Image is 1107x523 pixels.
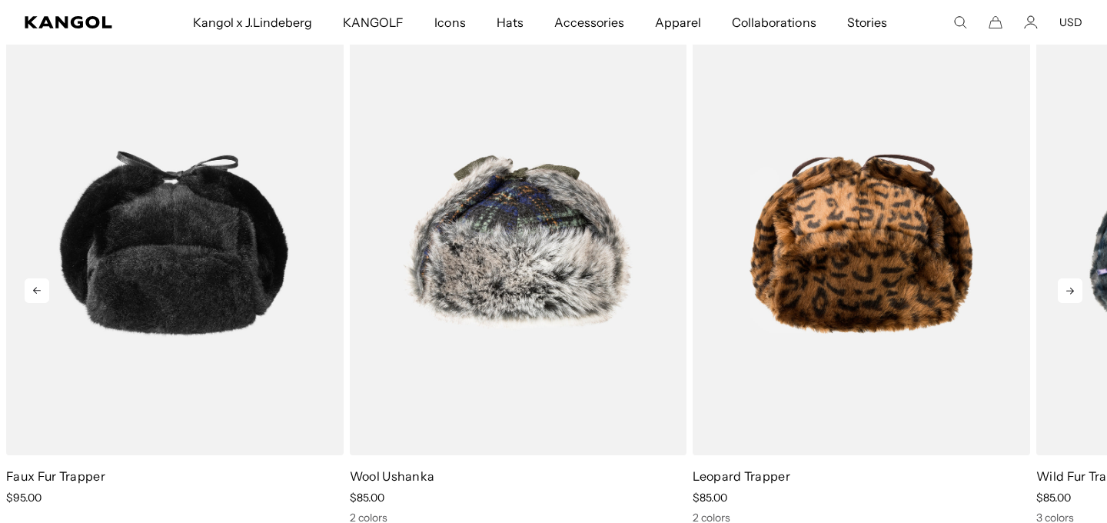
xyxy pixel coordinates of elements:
button: Cart [989,15,1002,29]
img: Wool Ushanka [350,32,687,455]
span: $95.00 [6,491,42,505]
summary: Search here [953,15,967,29]
a: Kangol [25,16,126,28]
span: $85.00 [1036,491,1071,505]
span: $85.00 [350,491,384,505]
a: Leopard Trapper [693,468,790,484]
a: Faux Fur Trapper [6,468,105,484]
img: Leopard Trapper [693,32,1030,455]
a: Wool Ushanka [350,468,435,484]
a: Account [1024,15,1038,29]
span: $85.00 [693,491,727,505]
button: USD [1059,15,1082,29]
img: Faux Fur Trapper [6,32,344,455]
